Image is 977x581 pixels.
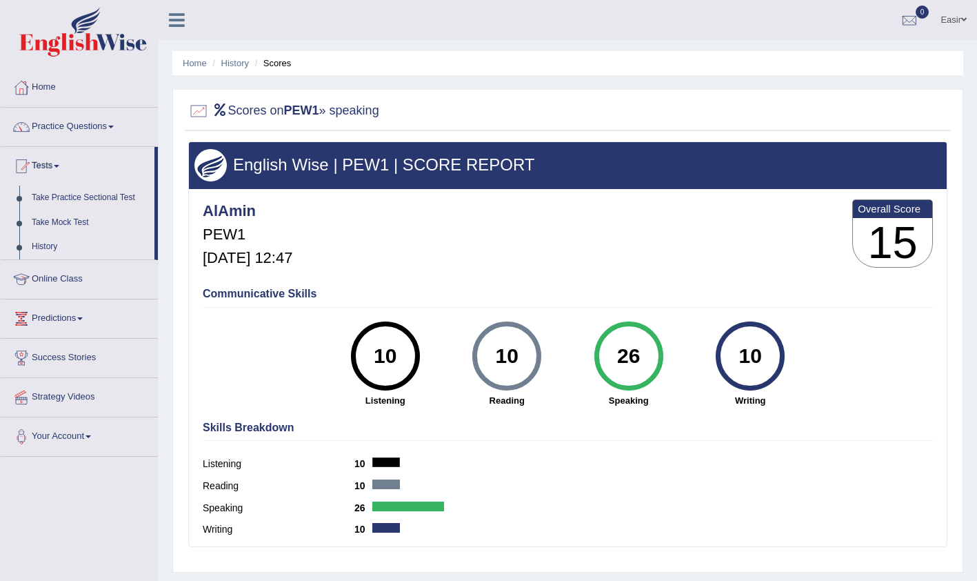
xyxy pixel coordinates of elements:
[1,417,158,452] a: Your Account
[203,226,292,243] h5: PEW1
[1,108,158,142] a: Practice Questions
[354,480,372,491] b: 10
[858,203,927,215] b: Overall Score
[453,394,561,407] strong: Reading
[203,250,292,266] h5: [DATE] 12:47
[1,299,158,334] a: Predictions
[603,327,654,385] div: 26
[696,394,805,407] strong: Writing
[203,288,933,300] h4: Communicative Skills
[725,327,776,385] div: 10
[853,218,932,268] h3: 15
[26,210,154,235] a: Take Mock Test
[183,58,207,68] a: Home
[203,203,292,219] h4: AlAmin
[194,149,227,181] img: wings.png
[332,394,440,407] strong: Listening
[482,327,532,385] div: 10
[354,458,372,469] b: 10
[203,422,933,434] h4: Skills Breakdown
[194,156,941,174] h3: English Wise | PEW1 | SCORE REPORT
[203,479,354,493] label: Reading
[1,147,154,181] a: Tests
[575,394,683,407] strong: Speaking
[221,58,249,68] a: History
[203,457,354,471] label: Listening
[26,235,154,259] a: History
[1,260,158,295] a: Online Class
[188,101,379,121] h2: Scores on » speaking
[1,339,158,373] a: Success Stories
[360,327,410,385] div: 10
[284,104,319,117] b: PEW1
[916,6,929,19] span: 0
[354,502,372,513] b: 26
[203,501,354,515] label: Speaking
[1,378,158,413] a: Strategy Videos
[252,57,292,70] li: Scores
[26,186,154,210] a: Take Practice Sectional Test
[354,524,372,535] b: 10
[1,68,158,103] a: Home
[203,522,354,537] label: Writing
